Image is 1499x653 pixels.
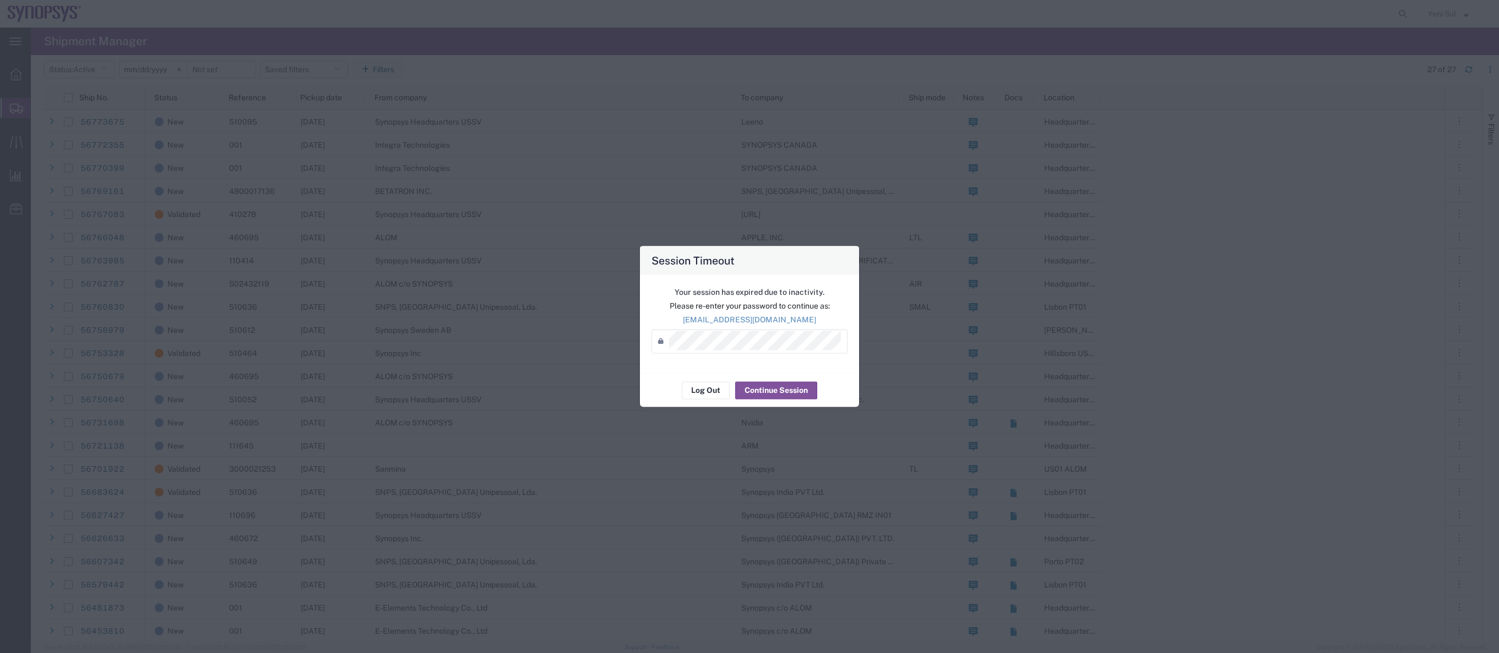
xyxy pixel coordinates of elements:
[651,300,848,311] p: Please re-enter your password to continue as:
[651,252,735,268] h4: Session Timeout
[651,314,848,325] p: [EMAIL_ADDRESS][DOMAIN_NAME]
[735,381,817,399] button: Continue Session
[682,381,730,399] button: Log Out
[651,286,848,298] p: Your session has expired due to inactivity.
